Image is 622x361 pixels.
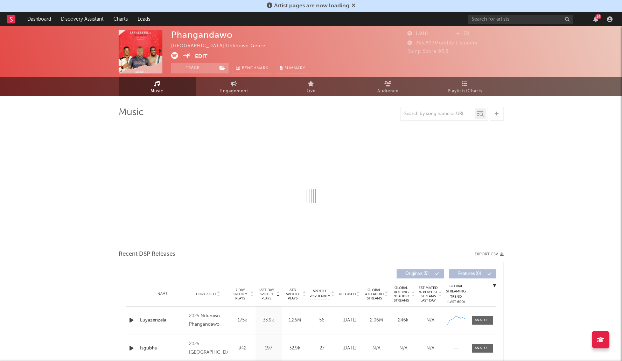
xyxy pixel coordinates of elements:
[242,64,268,73] span: Benchmark
[276,63,309,73] button: Summary
[401,111,475,117] input: Search by song name or URL
[220,87,248,95] span: Engagement
[257,345,280,352] div: 197
[427,77,504,96] a: Playlists/Charts
[231,288,250,300] span: 7 Day Spotify Plays
[231,317,254,324] div: 175k
[338,345,361,352] div: [DATE]
[593,16,598,22] button: 14
[196,292,216,296] span: Copyright
[56,12,109,26] a: Discovery Assistant
[232,63,272,73] a: Benchmark
[307,87,316,95] span: Live
[407,31,428,36] span: 1,910
[392,317,415,324] div: 246k
[284,317,306,324] div: 1.26M
[119,250,175,259] span: Recent DSP Releases
[151,87,163,95] span: Music
[257,288,276,300] span: Last Day Spotify Plays
[195,52,208,61] button: Edit
[392,286,411,303] span: Global Rolling 7D Audio Streams
[22,12,56,26] a: Dashboard
[397,269,444,278] button: Originals(5)
[595,14,601,19] div: 14
[377,87,399,95] span: Audience
[140,317,186,324] a: Luyazenzela
[419,286,438,303] span: Estimated % Playlist Streams Last Day
[273,77,350,96] a: Live
[468,15,573,24] input: Search for artists
[140,291,186,297] div: Name
[140,345,186,352] a: Isgubhu
[475,252,504,256] button: Export CSV
[257,317,280,324] div: 33.9k
[448,87,482,95] span: Playlists/Charts
[351,3,356,9] span: Dismiss
[350,77,427,96] a: Audience
[310,345,334,352] div: 27
[231,345,254,352] div: 942
[365,345,388,352] div: N/A
[196,77,273,96] a: Engagement
[338,317,361,324] div: [DATE]
[133,12,155,26] a: Leads
[189,340,227,357] div: 2025 [GEOGRAPHIC_DATA]
[285,66,305,70] span: Summary
[419,317,442,324] div: N/A
[392,345,415,352] div: N/A
[419,345,442,352] div: N/A
[310,317,334,324] div: 56
[407,49,449,54] span: Jump Score: 93.8
[449,269,496,278] button: Features(0)
[274,3,349,9] span: Artist pages are now loading
[284,345,306,352] div: 32.9k
[365,288,384,300] span: Global ATD Audio Streams
[309,289,330,299] span: Spotify Popularity
[455,31,469,36] span: 78
[339,292,356,296] span: Released
[446,284,467,305] div: Global Streaming Trend (Last 60D)
[454,272,486,276] span: Features ( 0 )
[284,288,302,300] span: ATD Spotify Plays
[171,63,215,73] button: Track
[171,30,233,40] div: Phangandawo
[109,12,133,26] a: Charts
[119,77,196,96] a: Music
[189,312,227,329] div: 2025 Ndumiso Phangandawo
[365,317,388,324] div: 2.06M
[407,41,477,45] span: 265,893 Monthly Listeners
[171,42,273,50] div: [GEOGRAPHIC_DATA] | Unknown Genre
[401,272,433,276] span: Originals ( 5 )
